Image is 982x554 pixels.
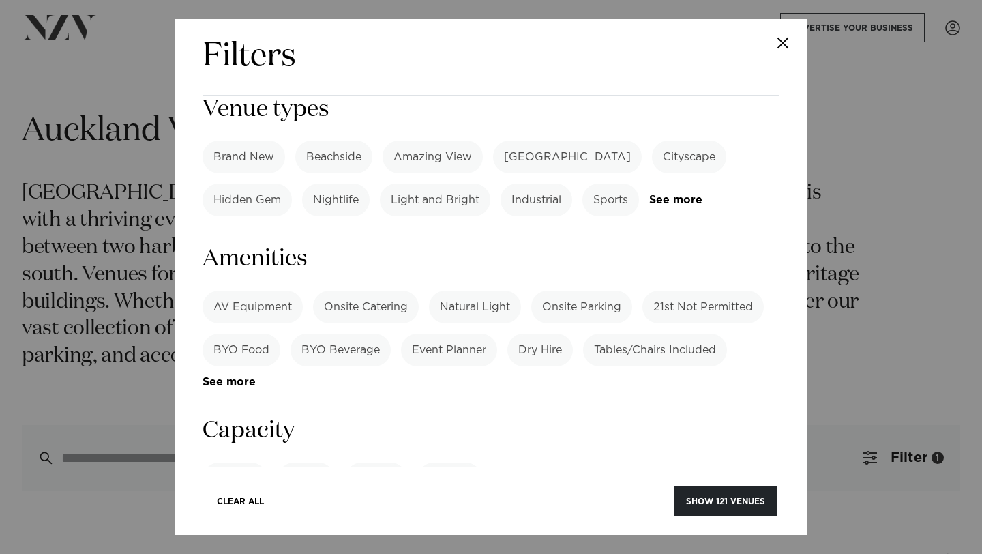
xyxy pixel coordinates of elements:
h2: Filters [203,35,296,78]
label: Hidden Gem [203,184,292,216]
label: Nightlife [302,184,370,216]
h3: Venue types [203,94,779,125]
label: BYO Beverage [291,334,391,366]
label: Cityscape [652,141,726,173]
label: Event Planner [401,334,497,366]
label: Beachside [295,141,372,173]
label: 21st Not Permitted [642,291,764,323]
label: Meeting [417,463,482,495]
label: Cocktail [203,463,267,495]
label: Sports [582,184,639,216]
label: Natural Light [429,291,521,323]
label: Tables/Chairs Included [583,334,727,366]
label: Dry Hire [507,334,573,366]
label: Light and Bright [380,184,490,216]
label: BYO Food [203,334,280,366]
label: [GEOGRAPHIC_DATA] [493,141,642,173]
label: Theatre [345,463,407,495]
h3: Capacity [203,415,779,446]
button: Show 121 venues [674,486,777,516]
label: Onsite Catering [313,291,419,323]
label: Onsite Parking [531,291,632,323]
h3: Amenities [203,244,779,274]
label: Amazing View [383,141,483,173]
label: Brand New [203,141,285,173]
label: Industrial [501,184,572,216]
button: Clear All [205,486,276,516]
button: Close [759,19,807,67]
label: AV Equipment [203,291,303,323]
label: Dining [278,463,335,495]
